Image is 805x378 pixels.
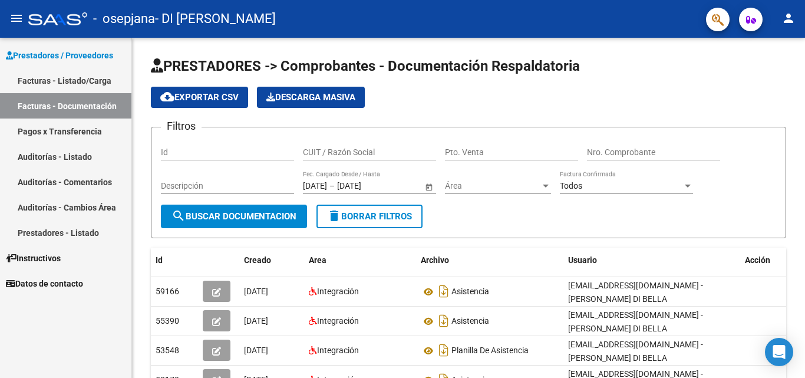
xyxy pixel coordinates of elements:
button: Buscar Documentacion [161,205,307,228]
span: Integración [317,287,359,296]
span: [DATE] [244,287,268,296]
datatable-header-cell: Area [304,248,416,273]
span: 59166 [156,287,179,296]
button: Open calendar [423,180,435,193]
span: - osepjana [93,6,155,32]
mat-icon: menu [9,11,24,25]
datatable-header-cell: Usuario [563,248,740,273]
span: 55390 [156,316,179,326]
datatable-header-cell: Archivo [416,248,563,273]
span: Datos de contacto [6,277,83,290]
span: Planilla De Asistencia [451,346,529,356]
span: Id [156,255,163,265]
span: Integración [317,346,359,355]
span: PRESTADORES -> Comprobantes - Documentación Respaldatoria [151,58,580,74]
div: Open Intercom Messenger [765,338,793,366]
span: Asistencia [451,287,489,297]
mat-icon: cloud_download [160,90,174,104]
span: [DATE] [244,316,268,326]
span: - DI [PERSON_NAME] [155,6,276,32]
span: 53548 [156,346,179,355]
span: [DATE] [244,346,268,355]
i: Descargar documento [436,311,451,330]
span: Buscar Documentacion [171,211,296,222]
mat-icon: person [781,11,796,25]
span: Descarga Masiva [266,92,355,103]
span: Exportar CSV [160,92,239,103]
button: Borrar Filtros [316,205,423,228]
app-download-masive: Descarga masiva de comprobantes (adjuntos) [257,87,365,108]
mat-icon: delete [327,209,341,223]
datatable-header-cell: Acción [740,248,799,273]
span: Area [309,255,326,265]
span: Integración [317,316,359,326]
span: Acción [745,255,770,265]
button: Descarga Masiva [257,87,365,108]
span: Prestadores / Proveedores [6,49,113,62]
span: [EMAIL_ADDRESS][DOMAIN_NAME] - [PERSON_NAME] DI BELLA [568,310,703,333]
span: Borrar Filtros [327,211,412,222]
h3: Filtros [161,118,202,134]
i: Descargar documento [436,282,451,301]
datatable-header-cell: Id [151,248,198,273]
i: Descargar documento [436,341,451,360]
span: Archivo [421,255,449,265]
span: Usuario [568,255,597,265]
input: Start date [303,181,327,191]
span: Instructivos [6,252,61,265]
span: [EMAIL_ADDRESS][DOMAIN_NAME] - [PERSON_NAME] DI BELLA [568,281,703,304]
span: Asistencia [451,317,489,326]
span: [EMAIL_ADDRESS][DOMAIN_NAME] - [PERSON_NAME] DI BELLA [568,340,703,363]
span: Creado [244,255,271,265]
span: Todos [560,181,582,190]
mat-icon: search [171,209,186,223]
span: Área [445,181,540,191]
span: – [329,181,335,191]
datatable-header-cell: Creado [239,248,304,273]
button: Exportar CSV [151,87,248,108]
input: End date [337,181,395,191]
